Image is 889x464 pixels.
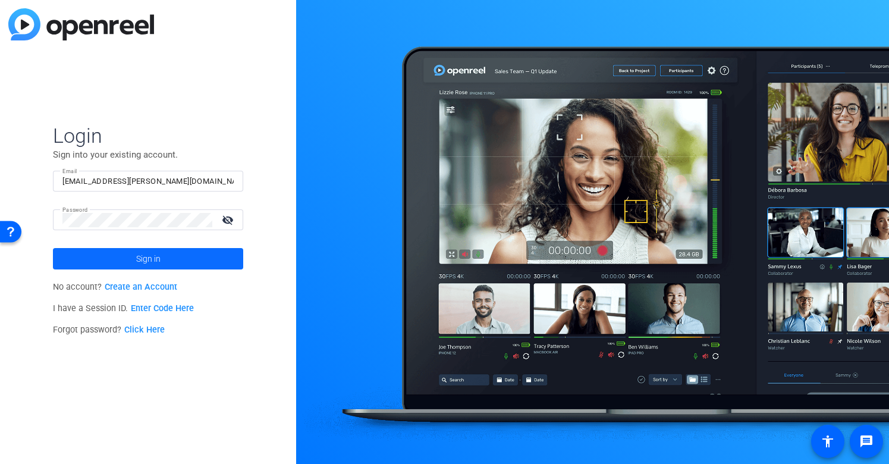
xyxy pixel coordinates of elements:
[105,282,177,292] a: Create an Account
[136,244,161,274] span: Sign in
[859,434,874,449] mat-icon: message
[53,248,243,269] button: Sign in
[53,148,243,161] p: Sign into your existing account.
[821,434,835,449] mat-icon: accessibility
[53,325,165,335] span: Forgot password?
[53,303,194,313] span: I have a Session ID.
[53,282,177,292] span: No account?
[215,211,243,228] mat-icon: visibility_off
[62,206,88,213] mat-label: Password
[8,8,154,40] img: blue-gradient.svg
[62,174,234,189] input: Enter Email Address
[53,123,243,148] span: Login
[124,325,165,335] a: Click Here
[131,303,194,313] a: Enter Code Here
[62,168,77,174] mat-label: Email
